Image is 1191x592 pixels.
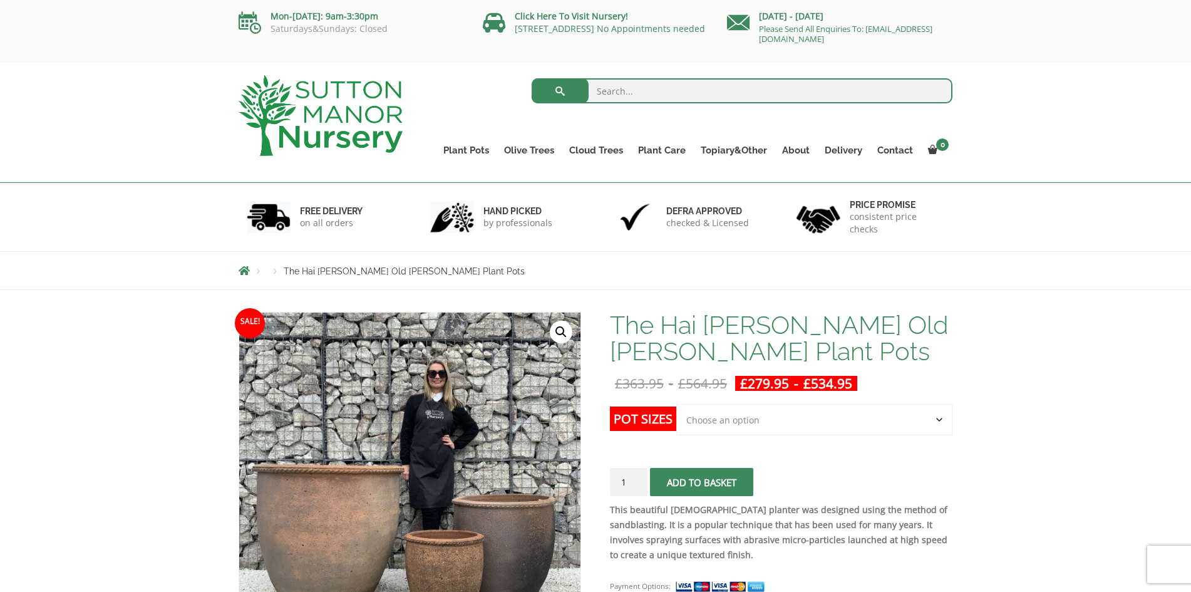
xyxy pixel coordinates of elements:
p: [DATE] - [DATE] [727,9,952,24]
span: 0 [936,138,949,151]
img: logo [239,75,403,156]
span: £ [678,375,686,392]
p: on all orders [300,217,363,229]
h6: hand picked [483,205,552,217]
input: Product quantity [610,468,647,496]
small: Payment Options: [610,581,671,591]
a: Olive Trees [497,142,562,159]
ins: - [735,376,857,391]
img: 4.jpg [797,198,840,236]
strong: This beautiful [DEMOGRAPHIC_DATA] planter was designed using the method of sandblasting. It is a ... [610,504,947,561]
span: Sale! [235,308,265,338]
bdi: 534.95 [803,375,852,392]
a: Plant Pots [436,142,497,159]
h6: Price promise [850,199,945,210]
h1: The Hai [PERSON_NAME] Old [PERSON_NAME] Plant Pots [610,312,952,365]
button: Add to basket [650,468,753,496]
a: View full-screen image gallery [550,321,572,343]
img: 1.jpg [247,201,291,233]
span: £ [615,375,622,392]
a: Click Here To Visit Nursery! [515,10,628,22]
span: The Hai [PERSON_NAME] Old [PERSON_NAME] Plant Pots [284,266,525,276]
bdi: 279.95 [740,375,789,392]
nav: Breadcrumbs [239,266,952,276]
a: Please Send All Enquiries To: [EMAIL_ADDRESS][DOMAIN_NAME] [759,23,932,44]
p: consistent price checks [850,210,945,236]
bdi: 564.95 [678,375,727,392]
p: checked & Licensed [666,217,749,229]
a: Cloud Trees [562,142,631,159]
img: 3.jpg [613,201,657,233]
label: Pot Sizes [610,407,676,431]
p: Saturdays&Sundays: Closed [239,24,464,34]
a: 0 [920,142,952,159]
p: by professionals [483,217,552,229]
a: Contact [870,142,920,159]
del: - [610,376,732,391]
h6: Defra approved [666,205,749,217]
span: £ [740,375,748,392]
a: About [775,142,817,159]
input: Search... [532,78,953,103]
img: 2.jpg [430,201,474,233]
a: [STREET_ADDRESS] No Appointments needed [515,23,705,34]
p: Mon-[DATE]: 9am-3:30pm [239,9,464,24]
a: Plant Care [631,142,693,159]
a: Topiary&Other [693,142,775,159]
a: Delivery [817,142,870,159]
h6: FREE DELIVERY [300,205,363,217]
bdi: 363.95 [615,375,664,392]
span: £ [803,375,811,392]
